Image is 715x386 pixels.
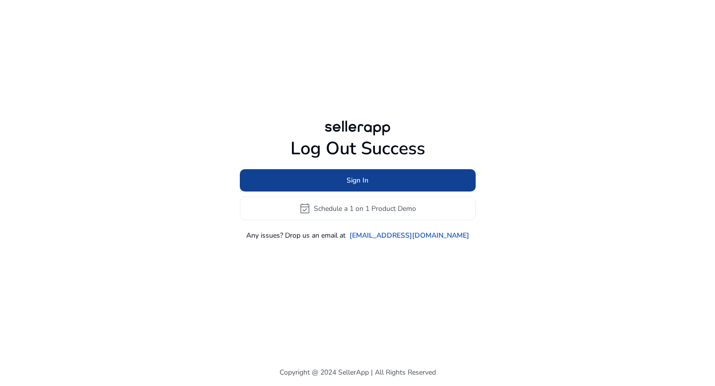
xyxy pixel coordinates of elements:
[347,175,368,186] span: Sign In
[299,202,311,214] span: event_available
[246,230,346,241] p: Any issues? Drop us an email at
[240,196,476,220] button: event_availableSchedule a 1 on 1 Product Demo
[240,169,476,192] button: Sign In
[240,138,476,159] h1: Log Out Success
[350,230,469,241] a: [EMAIL_ADDRESS][DOMAIN_NAME]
